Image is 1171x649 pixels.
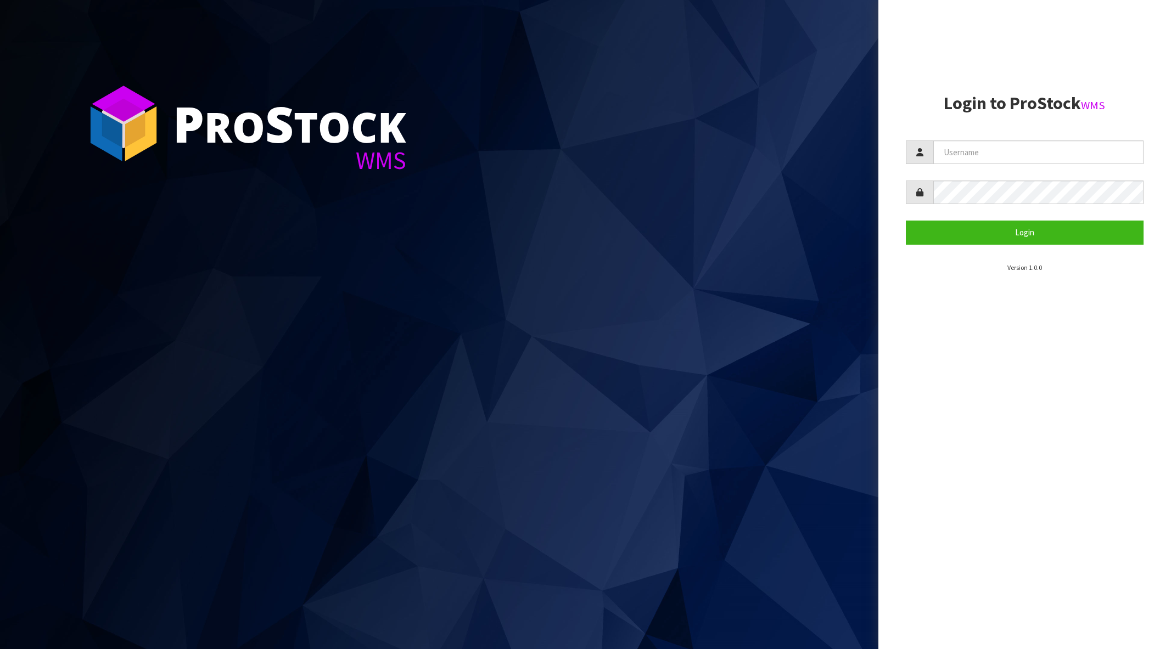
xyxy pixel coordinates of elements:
h2: Login to ProStock [906,94,1144,113]
small: Version 1.0.0 [1007,263,1042,272]
div: ro tock [173,99,406,148]
div: WMS [173,148,406,173]
button: Login [906,221,1144,244]
small: WMS [1081,98,1105,112]
img: ProStock Cube [82,82,165,165]
input: Username [933,140,1144,164]
span: S [265,90,294,157]
span: P [173,90,204,157]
